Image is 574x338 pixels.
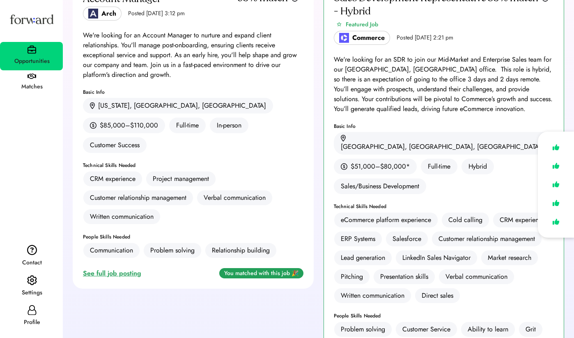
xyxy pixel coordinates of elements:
[393,234,421,244] div: Salesforce
[90,174,135,184] div: CRM experience
[402,324,450,334] div: Customer Service
[488,253,531,263] div: Market research
[341,234,375,244] div: ERP Systems
[101,9,116,19] div: Arch
[8,7,55,32] img: Forward logo
[352,33,385,43] div: Commerce
[346,20,378,29] div: Featured Job
[1,258,63,268] div: Contact
[83,137,147,153] div: Customer Success
[90,122,96,129] img: money.svg
[204,193,266,203] div: Verbal communication
[219,268,303,278] div: You matched with this job 🎉
[341,163,347,170] img: money.svg
[90,212,154,222] div: Written communication
[448,215,482,225] div: Cold calling
[445,272,507,282] div: Verbal communication
[421,159,457,174] div: Full-time
[402,253,471,263] div: LinkedIn Sales Navigator
[88,9,98,19] img: Logo_Blue_1.png
[90,102,95,109] img: location.svg
[90,245,133,255] div: Communication
[169,118,206,133] div: Full-time
[461,159,494,174] div: Hybrid
[98,101,266,111] div: [US_STATE], [GEOGRAPHIC_DATA], [GEOGRAPHIC_DATA]
[439,234,535,244] div: Customer relationship management
[334,55,554,114] div: We're looking for an SDR to join our Mid-Market and Enterprise Sales team for our [GEOGRAPHIC_DAT...
[27,245,37,255] img: contact.svg
[341,135,346,142] img: location.svg
[83,90,303,95] div: Basic Info
[83,234,303,239] div: People Skills Needed
[397,34,453,42] div: Posted [DATE] 2:21 pm
[341,324,385,334] div: Problem solving
[1,288,63,298] div: Settings
[210,118,248,133] div: In-person
[153,174,209,184] div: Project management
[212,245,270,255] div: Relationship building
[500,215,545,225] div: CRM experience
[90,193,186,203] div: Customer relationship management
[550,160,562,172] img: like.svg
[150,245,195,255] div: Problem solving
[380,272,428,282] div: Presentation skills
[334,313,554,318] div: People Skills Needed
[83,269,145,278] a: See full job posting
[341,291,404,301] div: Written communication
[341,272,363,282] div: Pitching
[339,33,349,43] img: poweredbycommerce_logo.jpeg
[468,324,508,334] div: Ability to learn
[28,45,36,54] img: briefcase.svg
[550,178,562,190] img: like.svg
[550,216,562,228] img: like.svg
[100,120,158,130] div: $85,000–$110,000
[334,178,426,194] div: Sales/Business Development
[341,215,431,225] div: eCommerce platform experience
[550,141,562,153] img: like.svg
[334,124,554,129] div: Basic Info
[1,56,63,66] div: Opportunities
[1,82,63,92] div: Matches
[341,253,385,263] div: Lead generation
[27,275,37,286] img: settings.svg
[128,9,185,18] div: Posted [DATE] 3:12 pm
[334,204,554,209] div: Technical Skills Needed
[83,163,303,168] div: Technical Skills Needed
[1,317,63,327] div: Profile
[28,74,36,79] img: handshake.svg
[83,30,303,80] div: We're looking for an Account Manager to nurture and expand client relationships. You'll manage po...
[550,197,562,209] img: like.svg
[341,142,541,152] div: [GEOGRAPHIC_DATA], [GEOGRAPHIC_DATA], [GEOGRAPHIC_DATA]
[526,324,536,334] div: Grit
[422,291,453,301] div: Direct sales
[351,162,406,171] div: $51,000–$80,000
